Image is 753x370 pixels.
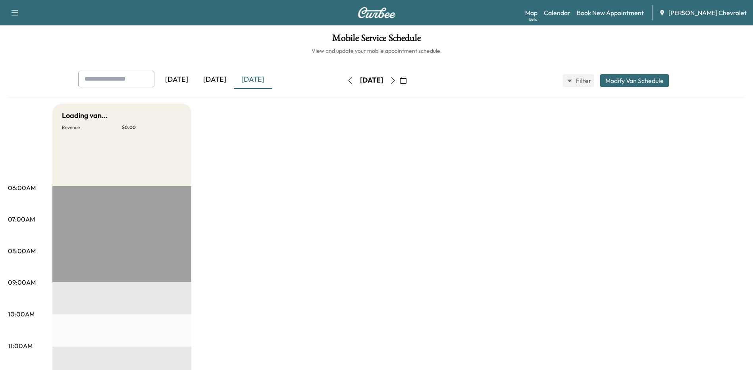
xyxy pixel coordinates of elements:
p: 06:00AM [8,183,36,193]
button: Modify Van Schedule [600,74,669,87]
p: 08:00AM [8,246,36,256]
h5: Loading van... [62,110,108,121]
p: $ 0.00 [122,124,182,131]
div: [DATE] [234,71,272,89]
span: [PERSON_NAME] Chevrolet [668,8,747,17]
a: Book New Appointment [577,8,644,17]
h1: Mobile Service Schedule [8,33,745,47]
div: [DATE] [196,71,234,89]
div: [DATE] [158,71,196,89]
p: 11:00AM [8,341,33,351]
span: Filter [576,76,590,85]
h6: View and update your mobile appointment schedule. [8,47,745,55]
a: Calendar [544,8,570,17]
a: MapBeta [525,8,537,17]
p: 07:00AM [8,214,35,224]
p: 09:00AM [8,277,36,287]
img: Curbee Logo [358,7,396,18]
div: Beta [529,16,537,22]
p: Revenue [62,124,122,131]
div: [DATE] [360,75,383,85]
button: Filter [563,74,594,87]
p: 10:00AM [8,309,35,319]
